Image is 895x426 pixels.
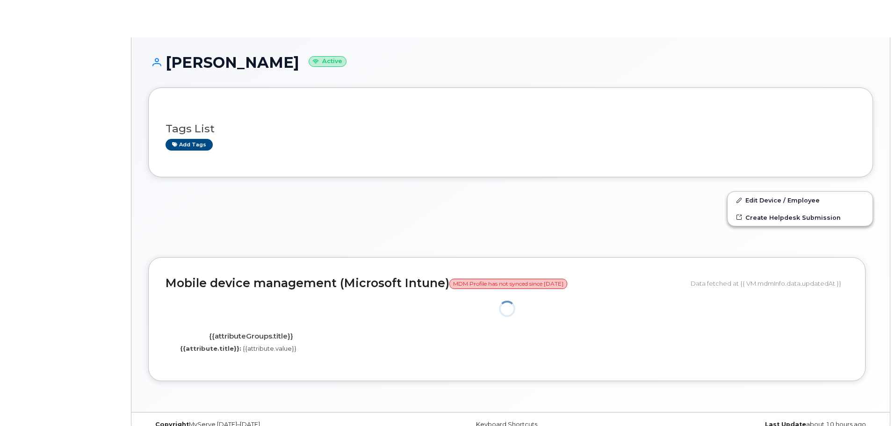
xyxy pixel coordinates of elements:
a: Edit Device / Employee [728,192,873,209]
div: Data fetched at {{ VM.mdmInfo.data.updatedAt }} [691,274,848,292]
a: Add tags [166,139,213,151]
h4: {{attributeGroups.title}} [173,332,329,340]
label: {{attribute.title}}: [180,344,241,353]
h3: Tags List [166,123,856,135]
h2: Mobile device management (Microsoft Intune) [166,277,684,290]
span: MDM Profile has not synced since [DATE] [449,279,567,289]
a: Create Helpdesk Submission [728,209,873,226]
h1: [PERSON_NAME] [148,54,873,71]
small: Active [309,56,346,67]
span: {{attribute.value}} [243,345,296,352]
